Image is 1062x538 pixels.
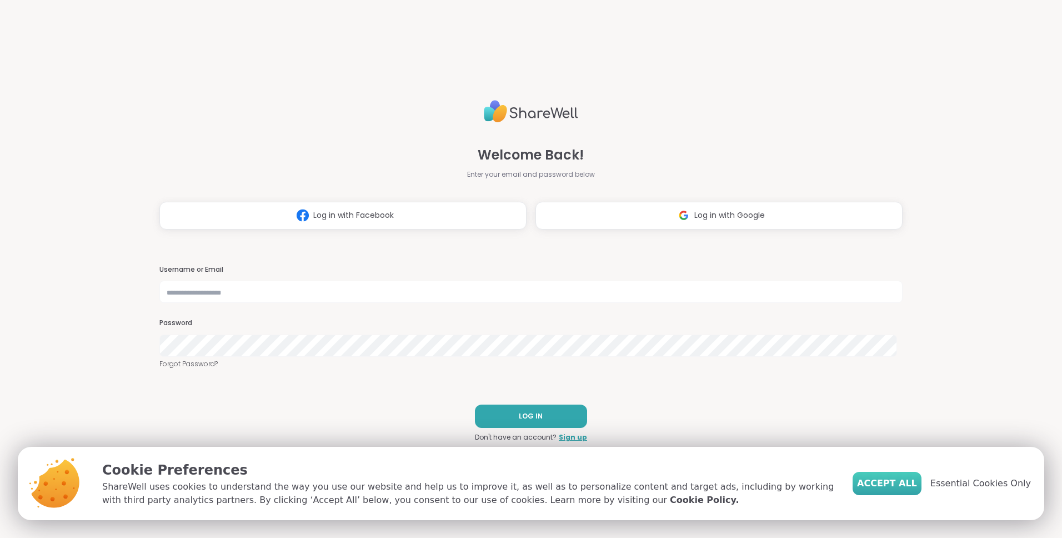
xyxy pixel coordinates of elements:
img: ShareWell Logomark [673,205,694,226]
a: Forgot Password? [159,359,903,369]
span: Enter your email and password below [467,170,595,180]
h3: Username or Email [159,265,903,275]
span: Welcome Back! [478,145,584,165]
button: Log in with Facebook [159,202,527,230]
h3: Password [159,318,903,328]
img: ShareWell Logomark [292,205,313,226]
p: Cookie Preferences [102,460,835,480]
span: Essential Cookies Only [930,477,1031,490]
button: Accept All [853,472,921,495]
button: Log in with Google [535,202,903,230]
button: LOG IN [475,405,587,428]
a: Cookie Policy. [670,494,739,507]
span: Don't have an account? [475,432,557,442]
p: ShareWell uses cookies to understand the way you use our website and help us to improve it, as we... [102,480,835,507]
span: Accept All [857,477,917,490]
span: Log in with Google [694,210,765,221]
span: LOG IN [519,411,543,421]
img: ShareWell Logo [484,96,578,127]
span: Log in with Facebook [313,210,394,221]
a: Sign up [559,432,587,442]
